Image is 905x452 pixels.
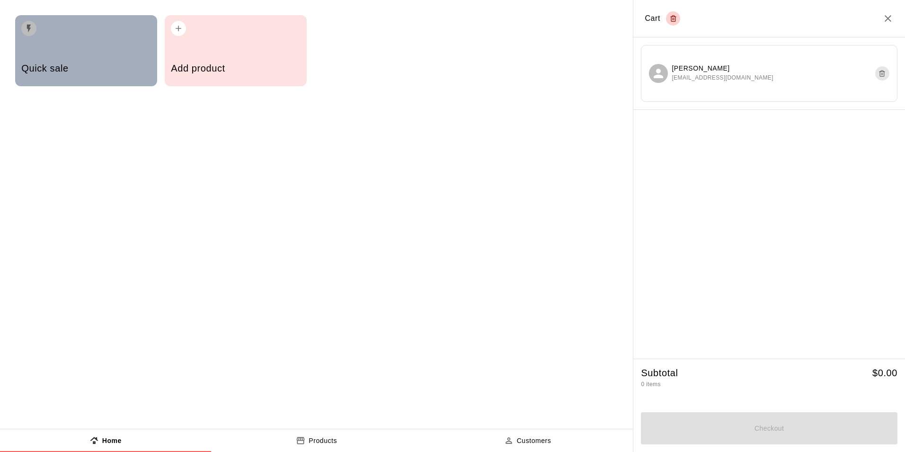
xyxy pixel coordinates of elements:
div: Cart [645,11,680,26]
button: Close [882,13,894,24]
button: Remove customer [875,66,889,81]
p: [PERSON_NAME] [672,63,773,73]
h5: Quick sale [21,62,151,75]
button: Empty cart [666,11,680,26]
p: Customers [517,436,551,446]
h5: Add product [171,62,300,75]
p: Home [102,436,122,446]
h5: Subtotal [641,367,678,380]
button: Quick sale [15,15,157,86]
span: 0 items [641,381,660,388]
h5: $ 0.00 [872,367,897,380]
p: Products [309,436,337,446]
button: Add product [165,15,307,86]
span: [EMAIL_ADDRESS][DOMAIN_NAME] [672,73,773,83]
